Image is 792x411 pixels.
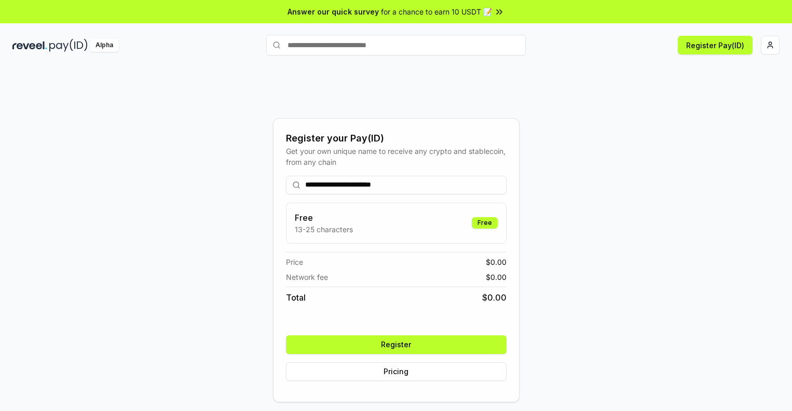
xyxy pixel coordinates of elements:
[90,39,119,52] div: Alpha
[288,6,379,17] span: Answer our quick survey
[286,362,507,381] button: Pricing
[486,257,507,267] span: $ 0.00
[381,6,492,17] span: for a chance to earn 10 USDT 📝
[286,272,328,282] span: Network fee
[472,217,498,229] div: Free
[286,257,303,267] span: Price
[295,211,353,224] h3: Free
[295,224,353,235] p: 13-25 characters
[486,272,507,282] span: $ 0.00
[49,39,88,52] img: pay_id
[286,335,507,354] button: Register
[286,291,306,304] span: Total
[286,131,507,146] div: Register your Pay(ID)
[678,36,753,54] button: Register Pay(ID)
[12,39,47,52] img: reveel_dark
[482,291,507,304] span: $ 0.00
[286,146,507,167] div: Get your own unique name to receive any crypto and stablecoin, from any chain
